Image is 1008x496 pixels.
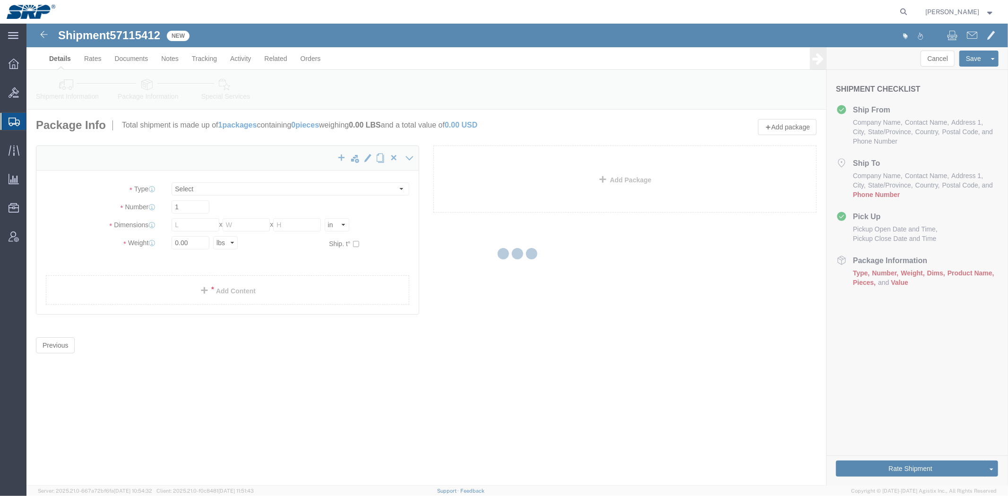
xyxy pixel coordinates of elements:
[851,487,997,495] span: Copyright © [DATE]-[DATE] Agistix Inc., All Rights Reserved
[7,5,55,19] img: logo
[38,488,152,494] span: Server: 2025.21.0-667a72bf6fa
[460,488,484,494] a: Feedback
[156,488,254,494] span: Client: 2025.21.0-f0c8481
[925,6,995,17] button: [PERSON_NAME]
[218,488,254,494] span: [DATE] 11:51:43
[437,488,461,494] a: Support
[926,7,980,17] span: Marissa Camacho
[114,488,152,494] span: [DATE] 10:54:32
